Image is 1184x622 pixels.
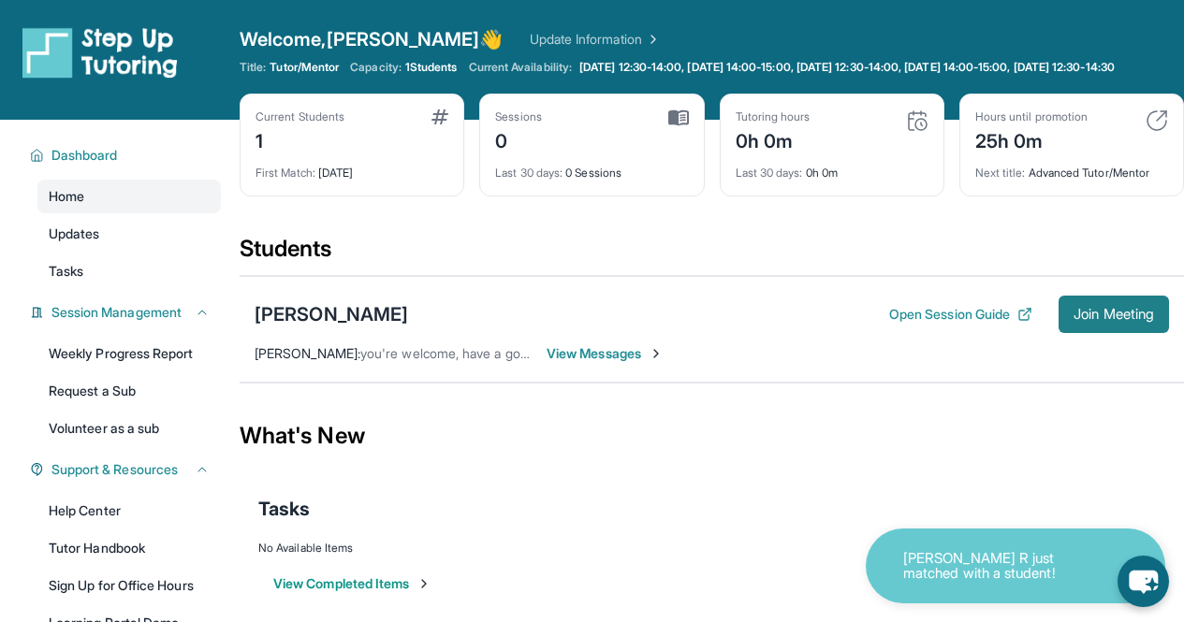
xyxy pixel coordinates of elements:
[579,60,1115,75] span: [DATE] 12:30-14:00, [DATE] 14:00-15:00, [DATE] 12:30-14:00, [DATE] 14:00-15:00, [DATE] 12:30-14:30
[256,109,344,124] div: Current Students
[736,154,928,181] div: 0h 0m
[736,124,811,154] div: 0h 0m
[642,30,661,49] img: Chevron Right
[37,337,221,370] a: Weekly Progress Report
[431,109,448,124] img: card
[49,262,83,281] span: Tasks
[49,187,84,206] span: Home
[495,154,688,181] div: 0 Sessions
[530,30,661,49] a: Update Information
[256,124,344,154] div: 1
[975,124,1088,154] div: 25h 0m
[360,345,563,361] span: you're welcome, have a good day!
[255,301,408,327] div: [PERSON_NAME]
[37,254,221,288] a: Tasks
[1146,109,1168,132] img: card
[495,166,563,180] span: Last 30 days :
[1074,309,1154,320] span: Join Meeting
[668,109,689,126] img: card
[37,494,221,528] a: Help Center
[350,60,402,75] span: Capacity:
[37,374,221,408] a: Request a Sub
[889,305,1032,324] button: Open Session Guide
[736,109,811,124] div: Tutoring hours
[37,412,221,445] a: Volunteer as a sub
[256,154,448,181] div: [DATE]
[37,180,221,213] a: Home
[240,395,1184,477] div: What's New
[258,541,1165,556] div: No Available Items
[49,224,100,243] span: Updates
[270,60,339,75] span: Tutor/Mentor
[1059,296,1169,333] button: Join Meeting
[240,26,504,52] span: Welcome, [PERSON_NAME] 👋
[906,109,928,132] img: card
[258,496,310,522] span: Tasks
[975,166,1026,180] span: Next title :
[44,146,210,165] button: Dashboard
[37,531,221,565] a: Tutor Handbook
[37,569,221,602] a: Sign Up for Office Hours
[903,551,1090,582] p: [PERSON_NAME] R just matched with a student!
[576,60,1118,75] a: [DATE] 12:30-14:00, [DATE] 14:00-15:00, [DATE] 12:30-14:00, [DATE] 14:00-15:00, [DATE] 12:30-14:30
[405,60,458,75] span: 1 Students
[44,460,210,479] button: Support & Resources
[256,166,315,180] span: First Match :
[1118,556,1169,607] button: chat-button
[22,26,178,79] img: logo
[240,60,266,75] span: Title:
[975,109,1088,124] div: Hours until promotion
[495,124,542,154] div: 0
[649,346,664,361] img: Chevron-Right
[273,574,431,593] button: View Completed Items
[736,166,803,180] span: Last 30 days :
[975,154,1168,181] div: Advanced Tutor/Mentor
[255,345,360,361] span: [PERSON_NAME] :
[51,460,178,479] span: Support & Resources
[51,146,118,165] span: Dashboard
[240,234,1184,275] div: Students
[37,217,221,251] a: Updates
[469,60,572,75] span: Current Availability:
[495,109,542,124] div: Sessions
[547,344,664,363] span: View Messages
[44,303,210,322] button: Session Management
[51,303,182,322] span: Session Management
